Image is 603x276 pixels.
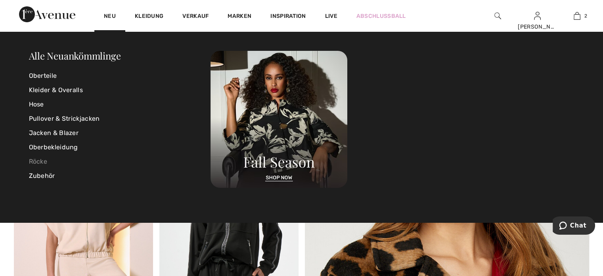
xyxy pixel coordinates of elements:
[518,23,564,30] font: [PERSON_NAME]
[534,11,541,21] img: Meine Daten
[356,12,406,20] a: Abschlussball
[228,13,251,19] font: Marken
[29,140,211,154] a: Oberbekleidung
[228,13,251,21] a: Marken
[325,13,337,19] font: Live
[182,13,209,19] font: Verkauf
[135,13,163,19] font: Kleidung
[19,6,75,22] img: 1ère Avenue
[494,11,501,21] img: Durchsuchen Sie die Website
[211,51,347,188] img: 250825120107_a8d8ca038cac6.jpg
[270,13,306,19] font: Inspiration
[574,11,580,21] img: Meine Tasche
[29,143,78,151] font: Oberbekleidung
[29,172,55,179] font: Zubehör
[104,13,116,21] a: Neu
[557,11,596,21] a: 2
[29,69,211,83] a: Oberteile
[29,86,83,94] font: Kleider & Overalls
[29,129,79,137] font: Jacken & Blazer
[29,126,211,140] a: Jacken & Blazer
[29,100,44,108] font: Hose
[182,13,209,21] a: Verkauf
[29,169,211,183] a: Zubehör
[534,12,541,19] a: Anmelden
[29,158,48,165] font: Röcke
[29,97,211,112] a: Hose
[29,49,121,62] a: Alle Neuankömmlinge
[29,83,211,97] a: Kleider & Overalls
[356,13,406,19] font: Abschlussball
[104,13,116,19] font: Neu
[135,13,163,21] a: Kleidung
[29,72,57,79] font: Oberteile
[29,115,100,122] font: Pullover & Strickjacken
[29,154,211,169] a: Röcke
[325,12,337,20] a: Live
[553,216,595,236] iframe: Öffnet ein Widget, über das Sie mit einem unserer Agenten chatten können
[584,13,587,19] font: 2
[29,112,211,126] a: Pullover & Strickjacken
